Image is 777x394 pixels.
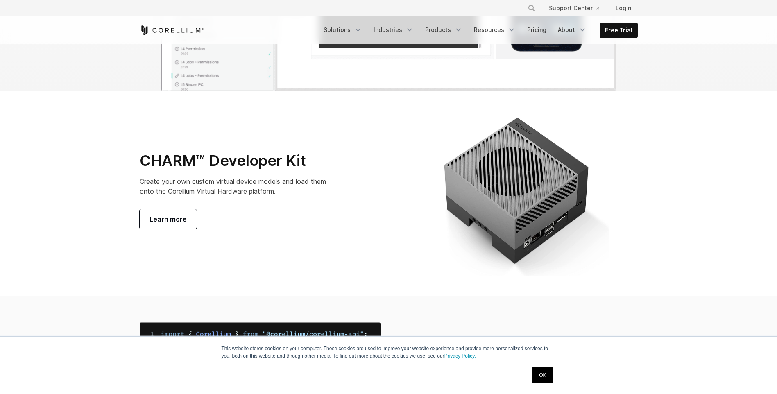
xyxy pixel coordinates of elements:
[140,152,340,170] h2: CHARM™ Developer Kit
[444,353,476,359] a: Privacy Policy.
[600,23,637,38] a: Free Trial
[319,23,638,38] div: Navigation Menu
[140,209,197,229] a: Learn more
[469,23,521,37] a: Resources
[222,345,556,360] p: This website stores cookies on your computer. These cookies are used to improve your website expe...
[518,1,638,16] div: Navigation Menu
[319,23,367,37] a: Solutions
[140,177,326,195] span: Create your own custom virtual device models and load them onto the Corellium Virtual Hardware pl...
[397,104,638,276] img: CHARM Developer Kit for custom virtual device models
[553,23,591,37] a: About
[140,25,205,35] a: Corellium Home
[150,214,187,224] span: Learn more
[369,23,419,37] a: Industries
[532,367,553,383] a: OK
[609,1,638,16] a: Login
[524,1,539,16] button: Search
[522,23,551,37] a: Pricing
[420,23,467,37] a: Products
[542,1,606,16] a: Support Center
